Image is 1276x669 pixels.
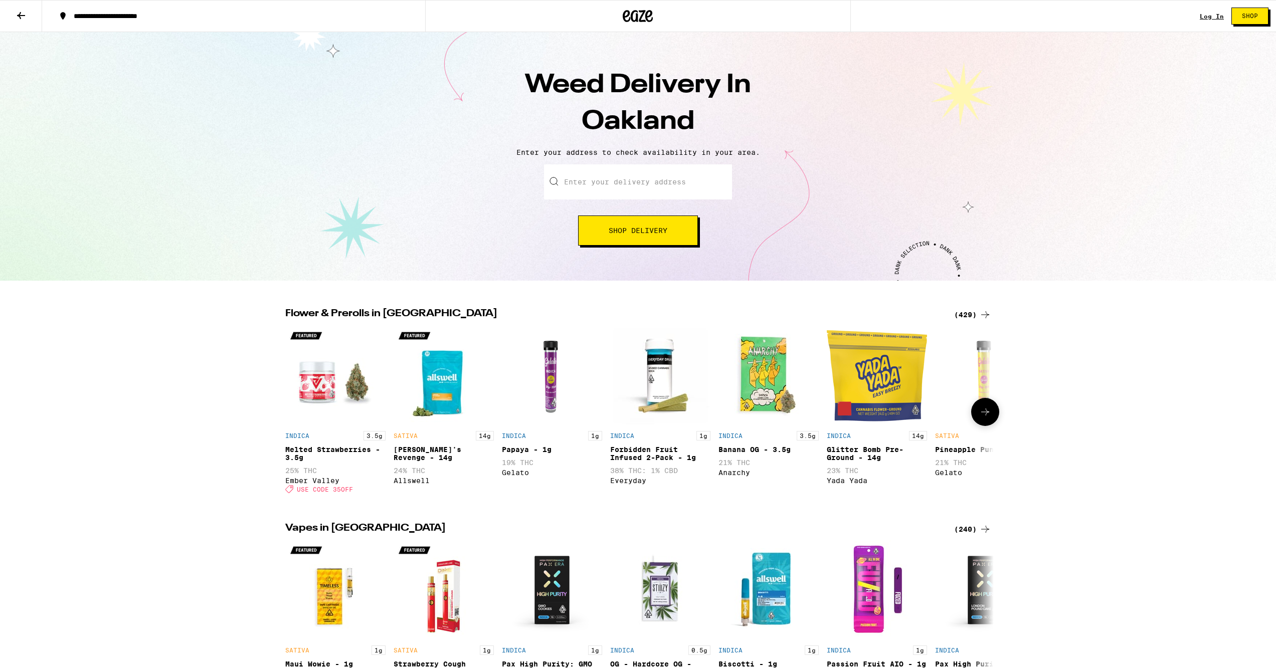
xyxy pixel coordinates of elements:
[476,431,494,440] p: 14g
[718,432,743,439] p: INDICA
[285,540,386,640] img: Timeless - Maui Wowie - 1g
[588,645,602,655] p: 1g
[610,467,710,475] p: 38% THC: 1% CBD
[718,660,819,668] div: Biscotti - 1g
[1224,8,1276,25] a: Shop
[502,326,602,498] div: Open page for Papaya - 1g from Gelato
[480,645,494,655] p: 1g
[696,431,710,440] p: 1g
[544,164,732,199] input: Enter your delivery address
[909,431,927,440] p: 14g
[502,432,526,439] p: INDICA
[935,540,1035,640] img: PAX - Pax High Purity: London Pound Cake - 1g
[285,432,309,439] p: INDICA
[935,326,1035,426] img: Gelato - Pineapple Punch - 1g
[285,647,309,653] p: SATIVA
[797,431,819,440] p: 3.5g
[610,326,710,426] img: Everyday - Forbidden Fruit Infused 2-Pack - 1g
[718,326,819,498] div: Open page for Banana OG - 3.5g from Anarchy
[394,326,494,498] div: Open page for Jack's Revenge - 14g from Allswell
[718,445,819,454] div: Banana OG - 3.5g
[827,647,851,653] p: INDICA
[935,469,1035,477] div: Gelato
[394,467,494,475] p: 24% THC
[285,523,942,535] h2: Vapes in [GEOGRAPHIC_DATA]
[285,477,386,485] div: Ember Valley
[610,432,634,439] p: INDICA
[502,445,602,454] div: Papaya - 1g
[935,326,1035,498] div: Open page for Pineapple Punch - 1g from Gelato
[718,469,819,477] div: Anarchy
[502,647,526,653] p: INDICA
[502,540,602,640] img: PAX - Pax High Purity: GMO Cookies - 1g
[913,645,927,655] p: 1g
[688,645,710,655] p: 0.5g
[935,432,959,439] p: SATIVA
[578,215,698,246] button: Shop Delivery
[954,523,991,535] a: (240)
[394,326,494,426] img: Allswell - Jack's Revenge - 14g
[718,647,743,653] p: INDICA
[610,540,710,640] img: STIIIZY - OG - Hardcore OG - 0.5g
[827,540,927,640] img: Fuzed - Passion Fruit AIO - 1g
[805,645,819,655] p: 1g
[394,540,494,640] img: DIME - Strawberry Cough Signature AIO - 1g
[394,432,418,439] p: SATIVA
[394,647,418,653] p: SATIVA
[285,326,386,498] div: Open page for Melted Strawberries - 3.5g from Ember Valley
[935,647,959,653] p: INDICA
[718,326,819,426] img: Anarchy - Banana OG - 3.5g
[1200,13,1224,20] a: Log In
[610,647,634,653] p: INDICA
[285,309,942,321] h2: Flower & Prerolls in [GEOGRAPHIC_DATA]
[285,660,386,668] div: Maui Wowie - 1g
[10,148,1266,156] p: Enter your address to check availability in your area.
[285,445,386,462] div: Melted Strawberries - 3.5g
[463,67,814,140] h1: Weed Delivery In
[394,445,494,462] div: [PERSON_NAME]'s Revenge - 14g
[363,431,386,440] p: 3.5g
[827,432,851,439] p: INDICA
[297,486,353,492] span: USE CODE 35OFF
[582,109,694,135] span: Oakland
[502,326,602,426] img: Gelato - Papaya - 1g
[718,459,819,467] p: 21% THC
[718,540,819,640] img: Allswell - Biscotti - 1g
[1242,13,1258,19] span: Shop
[502,469,602,477] div: Gelato
[827,326,927,426] img: Yada Yada - Glitter Bomb Pre-Ground - 14g
[502,459,602,467] p: 19% THC
[954,309,991,321] a: (429)
[827,467,927,475] p: 23% THC
[588,431,602,440] p: 1g
[827,445,927,462] div: Glitter Bomb Pre-Ground - 14g
[394,477,494,485] div: Allswell
[610,445,710,462] div: Forbidden Fruit Infused 2-Pack - 1g
[610,477,710,485] div: Everyday
[372,645,386,655] p: 1g
[1231,8,1268,25] button: Shop
[827,477,927,485] div: Yada Yada
[610,326,710,498] div: Open page for Forbidden Fruit Infused 2-Pack - 1g from Everyday
[935,445,1035,454] div: Pineapple Punch - 1g
[935,459,1035,467] p: 21% THC
[285,326,386,426] img: Ember Valley - Melted Strawberries - 3.5g
[827,660,927,668] div: Passion Fruit AIO - 1g
[609,227,667,234] span: Shop Delivery
[827,326,927,498] div: Open page for Glitter Bomb Pre-Ground - 14g from Yada Yada
[285,467,386,475] p: 25% THC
